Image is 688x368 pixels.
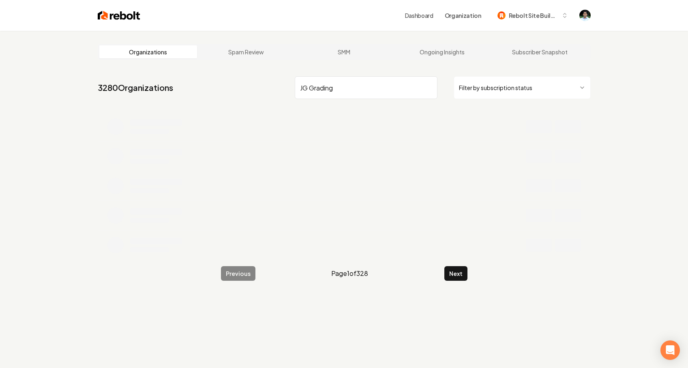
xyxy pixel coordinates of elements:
[331,269,368,278] span: Page 1 of 328
[579,10,591,21] button: Open user button
[295,76,437,99] input: Search by name or ID
[660,340,680,360] div: Open Intercom Messenger
[98,10,140,21] img: Rebolt Logo
[393,45,491,58] a: Ongoing Insights
[444,266,467,281] button: Next
[579,10,591,21] img: Arwin Rahmatpanah
[491,45,589,58] a: Subscriber Snapshot
[197,45,295,58] a: Spam Review
[509,11,558,20] span: Rebolt Site Builder
[497,11,506,19] img: Rebolt Site Builder
[440,8,486,23] button: Organization
[405,11,433,19] a: Dashboard
[99,45,197,58] a: Organizations
[98,82,173,93] a: 3280Organizations
[295,45,393,58] a: SMM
